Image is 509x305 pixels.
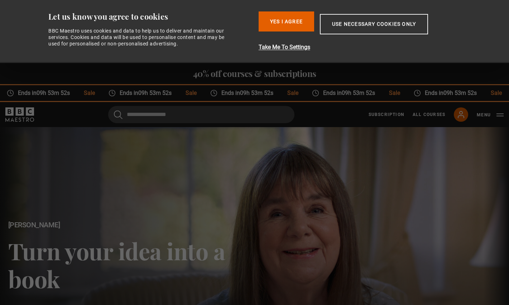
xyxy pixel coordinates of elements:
span: Sale [480,89,505,97]
button: Use necessary cookies only [320,14,428,34]
a: All Courses [413,111,445,118]
span: Ends in [316,89,378,97]
span: Sale [379,89,403,97]
span: Ends in [214,89,277,97]
div: Let us know you agree to cookies [48,11,253,22]
button: Take Me To Settings [259,43,466,52]
h2: [PERSON_NAME] [8,221,255,229]
time: 09h 53m 52s [338,89,372,96]
span: Ends in [417,89,480,97]
span: Sale [277,89,302,97]
span: Sale [175,89,200,97]
h3: Turn your idea into a book [8,237,255,292]
button: Submit the search query [114,110,123,119]
div: BBC Maestro uses cookies and data to help us to deliver and maintain our services. Cookies and da... [48,28,232,47]
time: 09h 53m 52s [135,89,168,96]
button: Yes I Agree [259,11,314,32]
time: 09h 53m 52s [33,89,67,96]
time: 09h 53m 52s [440,89,473,96]
a: Subscription [369,111,404,118]
span: Ends in [11,89,73,97]
span: Sale [73,89,98,97]
input: Search [108,106,294,123]
svg: BBC Maestro [5,107,34,122]
button: Toggle navigation [477,111,504,118]
span: Ends in [112,89,175,97]
time: 09h 53m 52s [237,89,270,96]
